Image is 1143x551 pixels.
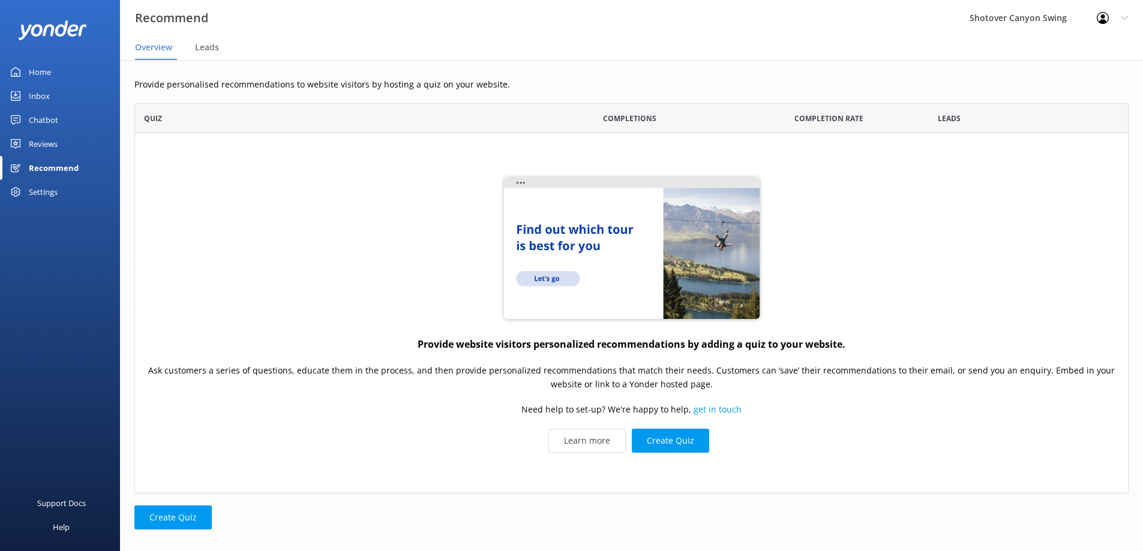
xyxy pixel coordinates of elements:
[29,108,58,132] div: Chatbot
[195,41,219,53] span: Leads
[18,20,87,40] img: yonder-white-logo.png
[53,515,70,539] div: Help
[694,404,742,415] a: get in touch
[134,78,1129,91] p: Provide personalised recommendations to website visitors by hosting a quiz on your website.
[37,491,86,515] div: Support Docs
[500,174,764,324] img: quiz-website...
[29,60,51,84] div: Home
[794,113,863,124] span: Completion Rate
[521,404,742,417] p: Need help to set-up? We're happy to help,
[134,133,1129,493] div: grid
[135,41,172,53] span: Overview
[548,429,626,453] a: Learn more
[29,84,50,108] div: Inbox
[603,113,656,124] span: Completions
[418,337,845,353] h4: Provide website visitors personalized recommendations by adding a quiz to your website.
[134,505,212,529] button: Create Quiz
[135,8,208,28] h3: Recommend
[147,365,1116,392] p: Ask customers a series of questions, educate them in the process, and then provide personalized r...
[29,132,58,156] div: Reviews
[938,113,961,124] span: Leads
[144,113,162,124] span: Quiz
[632,429,709,453] button: Create Quiz
[29,180,58,204] div: Settings
[29,156,79,180] div: Recommend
